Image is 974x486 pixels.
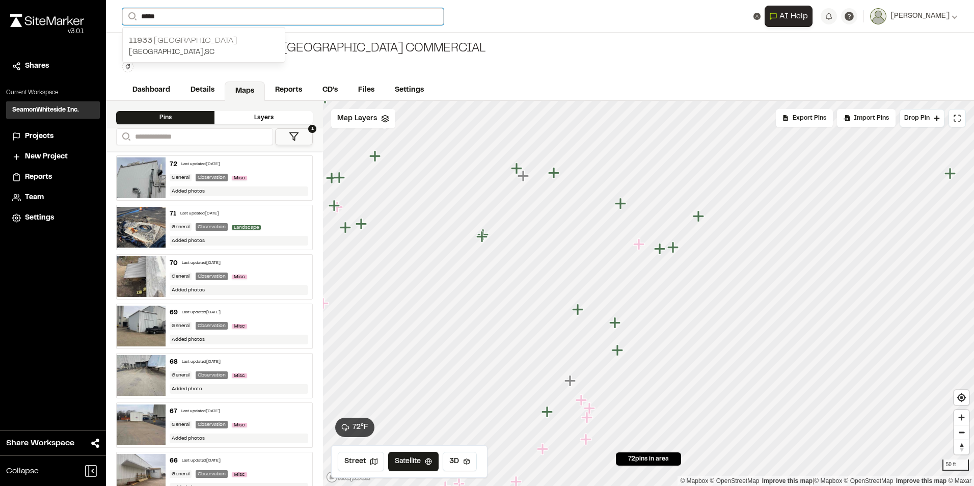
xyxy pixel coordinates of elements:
[854,114,889,123] span: Import Pins
[353,422,368,433] span: 72 ° F
[338,452,384,471] button: Street
[476,230,490,244] div: Map marker
[117,256,166,297] img: file
[870,8,958,24] button: [PERSON_NAME]
[214,111,313,124] div: Layers
[232,373,247,378] span: Misc
[170,421,192,428] div: General
[762,477,813,484] a: Map feedback
[356,218,369,231] div: Map marker
[612,344,625,357] div: Map marker
[25,151,68,163] span: New Project
[170,223,192,231] div: General
[890,11,950,22] span: [PERSON_NAME]
[170,322,192,330] div: General
[123,31,285,62] a: 11933 [GEOGRAPHIC_DATA][GEOGRAPHIC_DATA],SC
[308,125,316,133] span: 1
[25,61,49,72] span: Shares
[10,27,84,36] div: Oh geez...please don't...
[170,209,176,219] div: 71
[12,151,94,163] a: New Project
[129,35,279,47] p: [GEOGRAPHIC_DATA]
[572,303,585,316] div: Map marker
[275,128,313,145] button: 1
[6,437,74,449] span: Share Workspace
[443,452,477,471] button: 3D
[765,6,813,27] button: Open AI Assistant
[196,322,228,330] div: Observation
[182,260,221,266] div: Last updated [DATE]
[385,80,434,100] a: Settings
[117,207,166,248] img: file
[196,371,228,379] div: Observation
[537,443,550,456] div: Map marker
[511,162,524,175] div: Map marker
[232,275,247,279] span: Misc
[170,384,308,394] div: Added photo
[581,411,594,424] div: Map marker
[25,131,53,142] span: Projects
[334,171,347,184] div: Map marker
[615,197,628,210] div: Map marker
[369,150,383,163] div: Map marker
[954,425,969,440] span: Zoom out
[116,111,214,124] div: Pins
[954,410,969,425] span: Zoom in
[196,421,228,428] div: Observation
[232,423,247,427] span: Misc
[837,109,896,127] div: Import Pins into your project
[312,80,348,100] a: CD's
[182,359,221,365] div: Last updated [DATE]
[814,477,842,484] a: Mapbox
[329,199,342,212] div: Map marker
[628,454,669,464] span: 72 pins in area
[196,174,228,181] div: Observation
[170,308,178,317] div: 69
[181,409,220,415] div: Last updated [DATE]
[170,174,192,181] div: General
[317,297,331,310] div: Map marker
[170,358,178,367] div: 68
[609,316,623,330] div: Map marker
[170,470,192,478] div: General
[25,172,52,183] span: Reports
[170,371,192,379] div: General
[954,440,969,454] button: Reset bearing to north
[129,37,152,44] span: 11933
[232,176,247,180] span: Misc
[12,131,94,142] a: Projects
[170,259,178,268] div: 70
[170,236,308,246] div: Added photos
[170,407,177,416] div: 67
[122,61,133,72] button: Edit Tags
[122,8,141,25] button: Search
[335,418,374,437] button: 72°F
[693,210,706,223] div: Map marker
[122,41,485,57] div: SEE [PERSON_NAME][GEOGRAPHIC_DATA] Commercial
[181,161,220,168] div: Last updated [DATE]
[196,470,228,478] div: Observation
[265,80,312,100] a: Reports
[753,13,761,20] button: Clear text
[548,167,561,180] div: Map marker
[117,355,166,396] img: file
[117,404,166,445] img: file
[942,460,969,471] div: 50 ft
[180,80,225,100] a: Details
[654,242,667,256] div: Map marker
[170,456,178,466] div: 66
[25,192,44,203] span: Team
[584,402,597,415] div: Map marker
[319,92,333,105] div: Map marker
[6,88,100,97] p: Current Workspace
[170,335,308,344] div: Added photos
[116,128,134,145] button: Search
[232,225,261,230] span: Landscape
[232,472,247,477] span: Misc
[326,471,371,483] a: Mapbox logo
[232,324,247,329] span: Misc
[12,172,94,183] a: Reports
[340,221,353,234] div: Map marker
[122,80,180,100] a: Dashboard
